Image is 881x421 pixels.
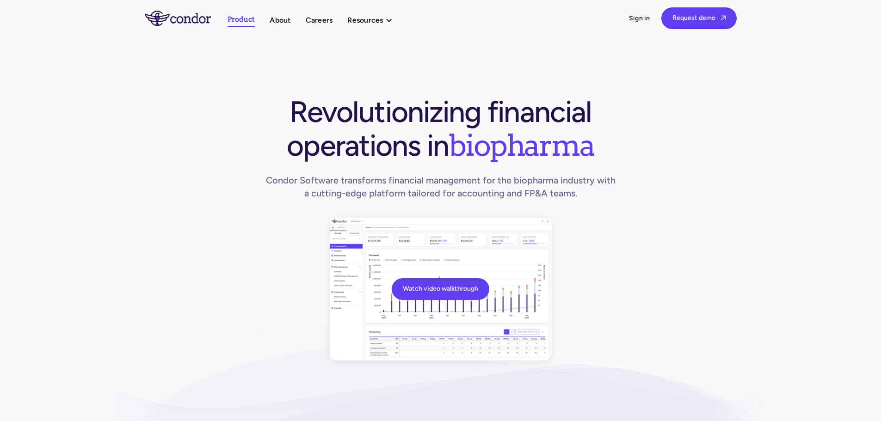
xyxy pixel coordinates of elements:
[449,127,594,163] span: biopharma
[270,14,290,26] a: About
[347,14,401,26] div: Resources
[306,14,333,26] a: Careers
[721,15,726,21] span: 
[263,174,618,200] h1: Condor Software transforms financial management for the biopharma industry with a cutting-edge pl...
[347,14,383,26] div: Resources
[629,14,650,23] a: Sign in
[228,13,255,27] a: Product
[145,11,228,25] a: home
[392,278,489,300] a: Watch video walkthrough
[263,95,618,162] h1: Revolutionizing financial operations in
[661,7,737,29] a: Request demo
